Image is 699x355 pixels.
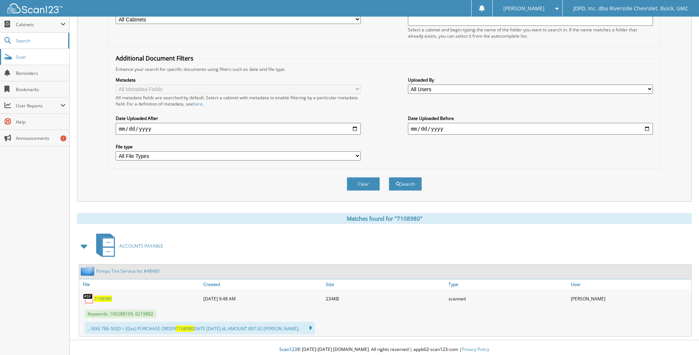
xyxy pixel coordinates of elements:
[447,279,569,289] a: Type
[16,103,60,109] span: User Reports
[16,38,64,44] span: Search
[112,66,656,72] div: Enhance your search for specific documents using filters such as date and file type.
[569,291,691,306] div: [PERSON_NAME]
[16,135,66,141] span: Announcements
[324,291,446,306] div: 234KB
[116,94,361,107] div: All metadata fields are searched by default. Select a cabinet with metadata to enable filtering b...
[16,54,66,60] span: Scan
[16,119,66,125] span: Help
[85,322,315,334] div: ...906) 786-5020 = [Gxc) PURCHASE ORDER DATE [DATE] dL AMOUNT 897.92 [PERSON_NAME]..
[279,346,297,352] span: Scan123
[92,231,163,261] a: ACCOUNTS PAYABLE
[85,310,156,318] span: Keywords: 100288109, 6219882
[79,279,202,289] a: File
[176,325,194,332] span: 7108980
[408,77,653,83] label: Uploaded By
[83,293,94,304] img: PDF.png
[119,243,163,249] span: ACCOUNTS PAYABLE
[77,213,692,224] div: Matches found for "7108980"
[16,70,66,76] span: Reminders
[112,54,197,62] legend: Additional Document Filters
[573,6,688,11] span: JDPD, Inc. dba Riverside Chevrolet, Buick, GMC
[16,86,66,93] span: Bookmarks
[569,279,691,289] a: User
[408,27,653,39] div: Select a cabinet and begin typing the name of the folder you want to search in. If the name match...
[96,268,160,274] a: Pomps Tire Service Inc #48460
[408,115,653,121] label: Date Uploaded Before
[116,77,361,83] label: Metadata
[193,101,203,107] a: here
[202,279,324,289] a: Created
[116,115,361,121] label: Date Uploaded After
[94,296,112,302] a: 7108980
[324,279,446,289] a: Size
[447,291,569,306] div: scanned
[202,291,324,306] div: [DATE] 9:48 AM
[462,346,489,352] a: Privacy Policy
[408,123,653,135] input: end
[16,21,60,28] span: Cabinets
[81,266,96,276] img: folder2.png
[60,135,66,141] div: 1
[116,123,361,135] input: start
[7,3,63,13] img: scan123-logo-white.svg
[347,177,380,191] button: Clear
[389,177,422,191] button: Search
[116,144,361,150] label: File type
[503,6,545,11] span: [PERSON_NAME]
